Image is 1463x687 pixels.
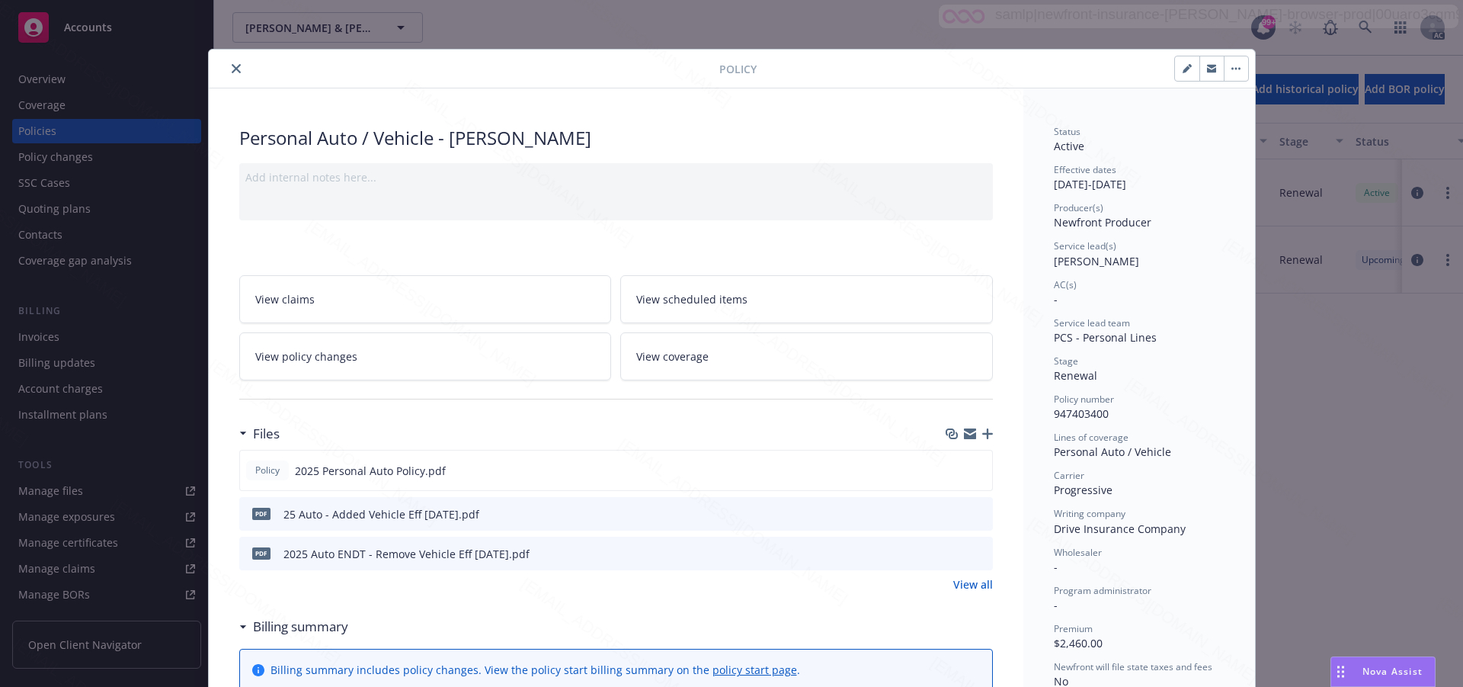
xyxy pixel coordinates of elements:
span: Program administrator [1054,584,1151,597]
span: Policy number [1054,393,1114,406]
div: Billing summary [239,617,348,637]
div: [DATE] - [DATE] [1054,163,1225,192]
span: Wholesaler [1054,546,1102,559]
a: View policy changes [239,332,612,380]
span: Policy [252,464,283,477]
div: Add internal notes here... [245,169,987,185]
span: [PERSON_NAME] [1054,254,1139,268]
div: Files [239,424,280,444]
span: Effective dates [1054,163,1116,176]
button: download file [949,546,961,562]
span: pdf [252,508,271,519]
span: Renewal [1054,368,1097,383]
span: Status [1054,125,1080,138]
a: View coverage [620,332,993,380]
span: Newfront will file state taxes and fees [1054,660,1212,673]
span: Service lead(s) [1054,239,1116,252]
span: AC(s) [1054,278,1077,291]
button: close [227,59,245,78]
span: - [1054,292,1058,307]
span: PCS - Personal Lines [1054,330,1157,345]
h3: Files [253,424,280,444]
span: - [1054,598,1058,612]
button: preview file [973,506,987,522]
span: Service lead team [1054,316,1130,329]
span: View claims [255,291,315,307]
span: View policy changes [255,348,357,364]
span: View coverage [636,348,709,364]
button: download file [948,463,960,479]
button: preview file [973,546,987,562]
span: 2025 Personal Auto Policy.pdf [295,463,446,479]
span: Policy [719,61,757,77]
span: Progressive [1054,483,1112,497]
span: Newfront Producer [1054,215,1151,230]
span: Writing company [1054,507,1125,520]
span: Producer(s) [1054,201,1103,214]
span: 947403400 [1054,406,1109,421]
a: View scheduled items [620,275,993,323]
span: $2,460.00 [1054,636,1103,650]
a: policy start page [712,663,797,677]
span: Nova Assist [1362,665,1423,678]
span: Lines of coverage [1054,431,1128,444]
div: Billing summary includes policy changes. View the policy start billing summary on the . [271,662,800,678]
span: Personal Auto / Vehicle [1054,445,1171,459]
div: 25 Auto - Added Vehicle Eff [DATE].pdf [283,506,479,522]
div: Personal Auto / Vehicle - [PERSON_NAME] [239,125,993,151]
div: 2025 Auto ENDT - Remove Vehicle Eff [DATE].pdf [283,546,530,562]
a: View claims [239,275,612,323]
span: Drive Insurance Company [1054,522,1186,536]
span: Carrier [1054,469,1084,482]
span: Premium [1054,622,1093,635]
span: Active [1054,139,1084,153]
span: - [1054,560,1058,574]
span: View scheduled items [636,291,748,307]
button: download file [949,506,961,522]
span: pdf [252,547,271,559]
button: Nova Assist [1330,657,1436,687]
div: Drag to move [1331,657,1350,686]
h3: Billing summary [253,617,348,637]
a: View all [953,576,993,592]
button: preview file [972,463,986,479]
span: Stage [1054,355,1078,368]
